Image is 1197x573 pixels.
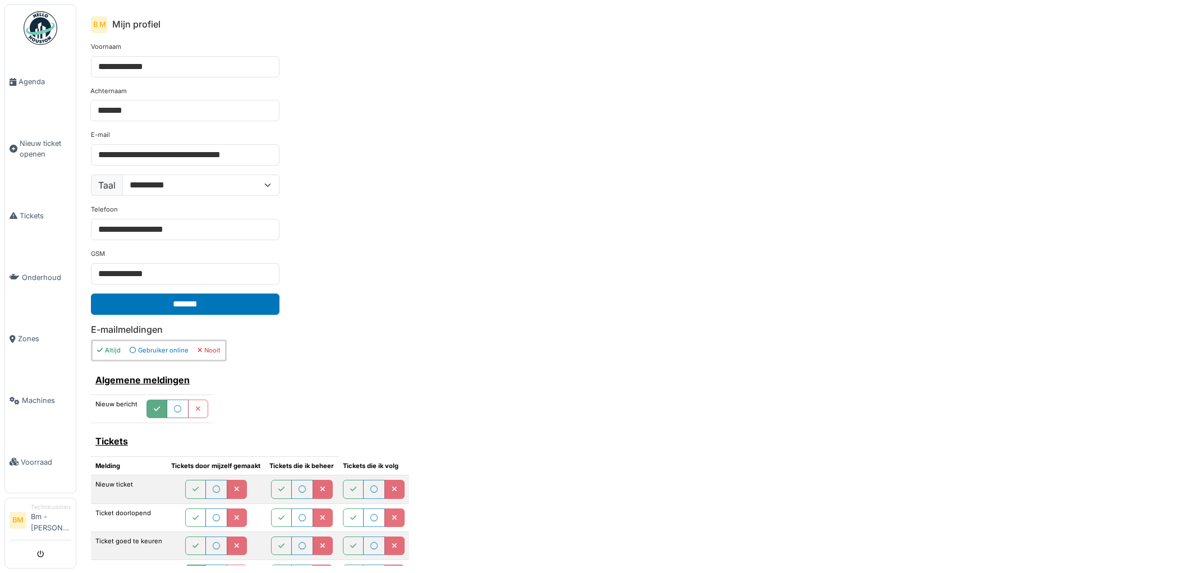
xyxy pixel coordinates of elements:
[20,138,71,159] span: Nieuw ticket openen
[21,457,71,467] span: Voorraad
[5,51,76,113] a: Agenda
[91,130,110,140] label: E-mail
[198,346,221,355] div: Nooit
[22,272,71,283] span: Onderhoud
[90,86,127,96] label: Achternaam
[31,503,71,511] div: Technicusmanager
[265,456,338,475] th: Tickets die ik beheer
[91,456,167,475] th: Melding
[18,333,71,344] span: Zones
[20,210,71,221] span: Tickets
[338,456,409,475] th: Tickets die ik volg
[167,456,265,475] th: Tickets door mijzelf gemaakt
[95,400,137,409] label: Nieuw bericht
[5,308,76,370] a: Zones
[22,395,71,406] span: Machines
[112,19,160,30] h6: Mijn profiel
[91,324,1182,335] h6: E-mailmeldingen
[5,246,76,308] a: Onderhoud
[91,16,108,33] div: B M
[10,503,71,540] a: BM TechnicusmanagerBm - [PERSON_NAME]
[91,205,118,214] label: Telefoon
[5,431,76,493] a: Voorraad
[95,375,208,386] h6: Algemene meldingen
[91,475,167,503] td: Nieuw ticket
[91,175,123,196] label: Taal
[31,503,71,538] li: Bm - [PERSON_NAME]
[5,113,76,185] a: Nieuw ticket openen
[5,370,76,432] a: Machines
[91,249,105,259] label: GSM
[24,11,57,45] img: Badge_color-CXgf-gQk.svg
[130,346,189,355] div: Gebruiker online
[91,531,167,560] td: Ticket goed te keuren
[10,512,26,529] li: BM
[95,436,334,447] h6: Tickets
[5,185,76,247] a: Tickets
[91,42,121,52] label: Voornaam
[97,346,121,355] div: Altijd
[91,503,167,531] td: Ticket doorlopend
[19,76,71,87] span: Agenda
